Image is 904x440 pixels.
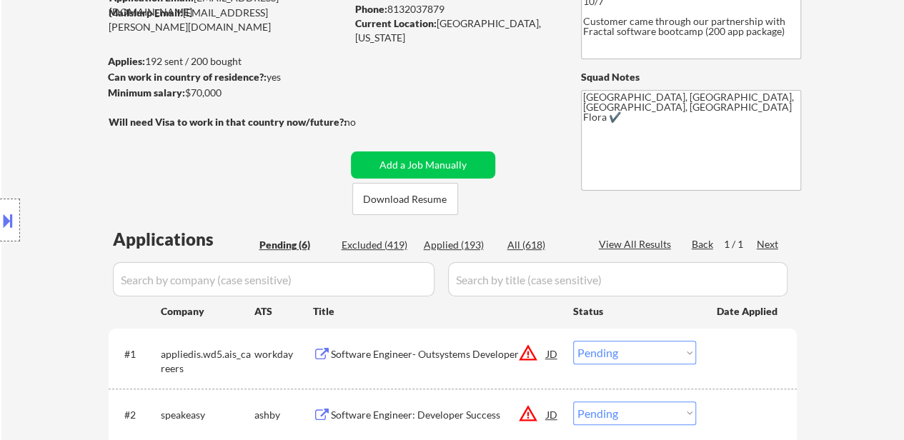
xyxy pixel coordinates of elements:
div: 192 sent / 200 bought [108,54,346,69]
div: 8132037879 [355,2,557,16]
div: Pending (6) [259,238,331,252]
div: Date Applied [717,304,780,319]
strong: Mailslurp Email: [109,6,183,19]
strong: Current Location: [355,17,437,29]
div: #1 [124,347,149,361]
strong: Applies: [108,55,145,67]
div: workday [254,347,313,361]
input: Search by title (case sensitive) [448,262,788,296]
strong: Can work in country of residence?: [108,71,267,83]
div: Applied (193) [424,238,495,252]
div: Software Engineer- Outsystems Developer [331,347,547,361]
input: Search by company (case sensitive) [113,262,434,296]
button: warning_amber [518,404,538,424]
div: no [344,115,385,129]
div: View All Results [599,237,675,251]
div: ashby [254,408,313,422]
div: #2 [124,408,149,422]
div: appliedis.wd5.ais_careers [161,347,254,375]
div: Squad Notes [581,70,801,84]
div: [GEOGRAPHIC_DATA], [US_STATE] [355,16,557,44]
strong: Phone: [355,3,387,15]
div: Excluded (419) [342,238,413,252]
div: Title [313,304,560,319]
div: speakeasy [161,408,254,422]
div: JD [545,341,560,366]
div: yes [108,70,342,84]
div: JD [545,401,560,427]
div: Back [692,237,715,251]
button: Download Resume [352,183,458,215]
button: Add a Job Manually [351,151,495,179]
button: warning_amber [518,343,538,363]
div: Software Engineer: Developer Success [331,408,547,422]
div: ATS [254,304,313,319]
div: 1 / 1 [724,237,757,251]
div: $70,000 [108,86,346,100]
strong: Minimum salary: [108,86,185,99]
div: [EMAIL_ADDRESS][PERSON_NAME][DOMAIN_NAME] [109,6,346,34]
div: Next [757,237,780,251]
div: Status [573,298,696,324]
div: All (618) [507,238,579,252]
